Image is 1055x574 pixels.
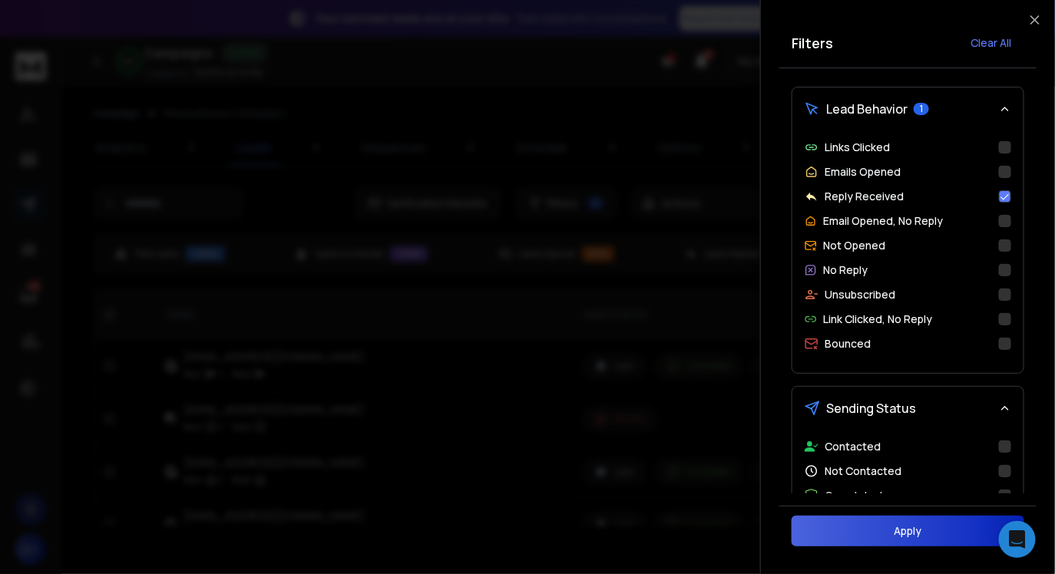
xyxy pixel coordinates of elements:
div: Open Intercom Messenger [999,521,1036,558]
button: Apply [792,516,1024,546]
p: No Reply [823,262,868,278]
p: Link Clicked, No Reply [823,312,932,327]
p: Links Clicked [825,140,890,155]
span: Sending Status [826,399,916,417]
p: Email Opened, No Reply [823,213,943,229]
div: Lead Behavior1 [792,130,1024,373]
h2: Filters [792,32,833,54]
span: 1 [914,103,929,115]
p: Not Opened [823,238,885,253]
button: Clear All [959,28,1024,58]
p: Bounced [825,336,871,351]
p: Not Contacted [825,463,901,479]
p: Completed [825,488,882,503]
span: Lead Behavior [826,100,908,118]
button: Sending Status [792,387,1024,430]
p: Emails Opened [825,164,901,180]
p: Unsubscribed [825,287,895,302]
button: Lead Behavior1 [792,87,1024,130]
p: Reply Received [825,189,904,204]
p: Contacted [825,439,881,454]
